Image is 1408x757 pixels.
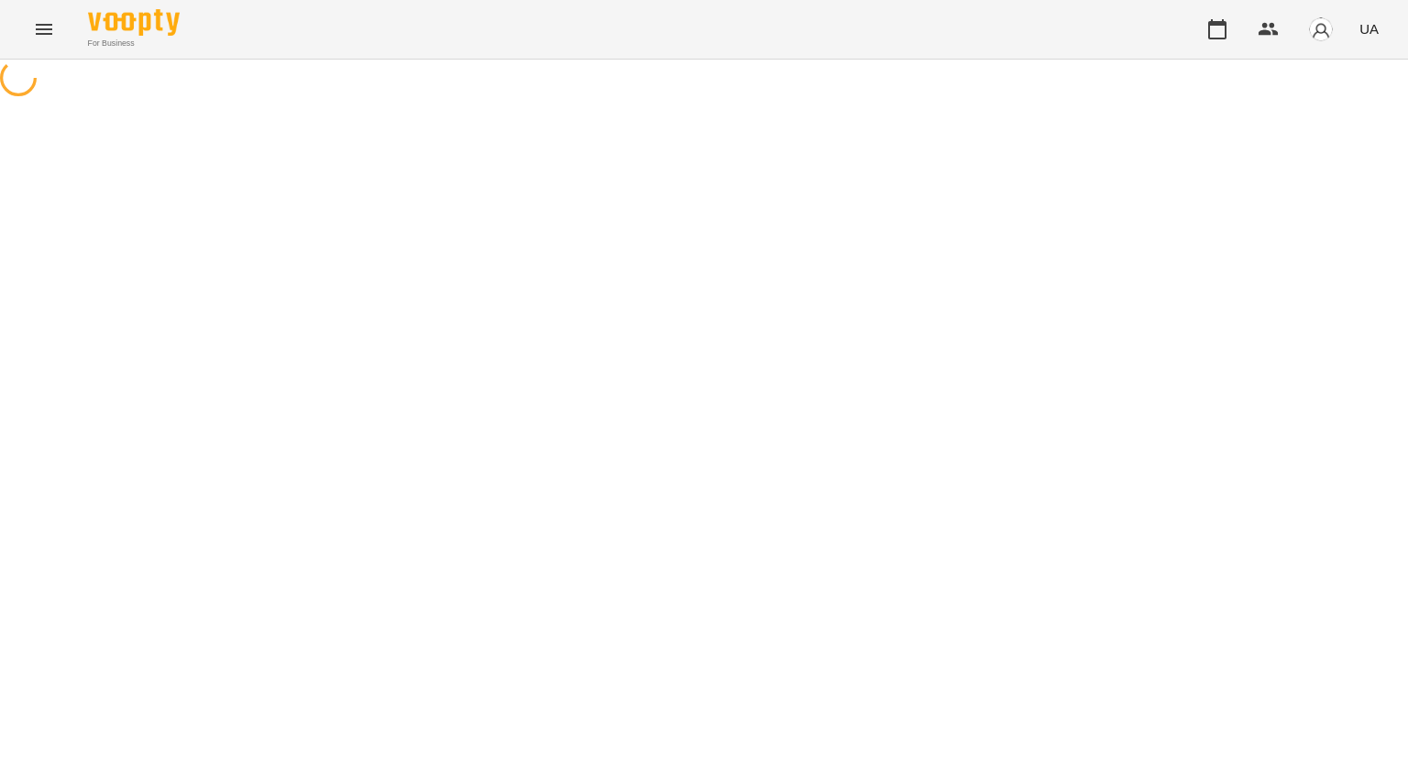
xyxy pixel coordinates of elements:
img: Voopty Logo [88,9,180,36]
span: For Business [88,38,180,49]
img: avatar_s.png [1308,16,1334,42]
button: UA [1352,12,1386,46]
span: UA [1359,19,1379,38]
button: Menu [22,7,66,51]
